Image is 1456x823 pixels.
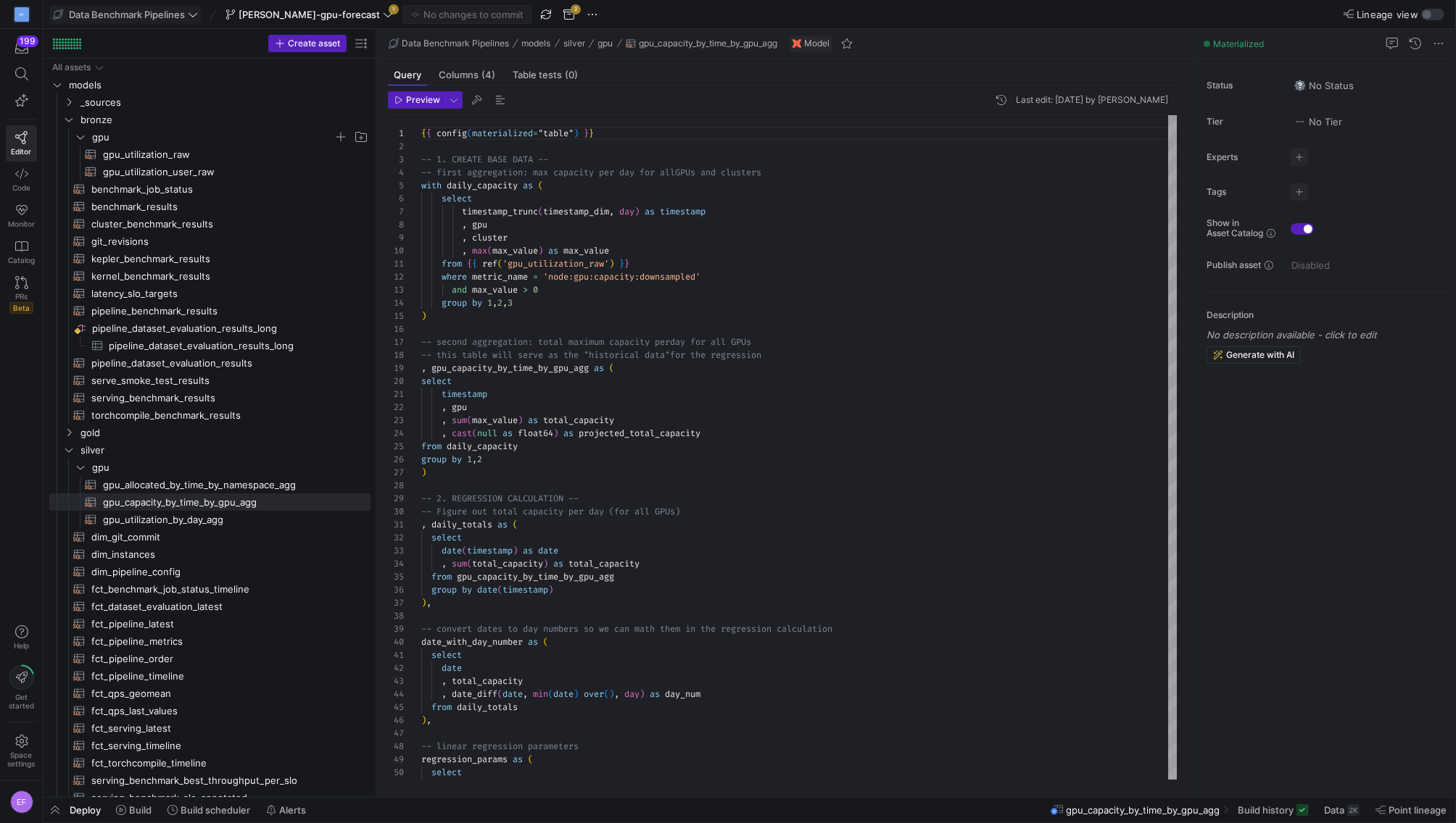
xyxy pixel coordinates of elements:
button: Help [6,619,37,656]
span: } [624,258,629,270]
div: Press SPACE to select this row. [49,146,371,163]
a: fct_pipeline_metrics​​​​​​​​​​ [49,632,371,650]
div: Press SPACE to select this row. [49,424,371,441]
span: 'node:gpu:capacity:downsampled' [543,271,700,283]
span: Alerts [279,804,306,816]
a: M [6,2,37,27]
span: from [421,440,442,452]
a: pipeline_dataset_evaluation_results_long​​​​​​​​​ [49,337,371,354]
a: torchcompile_benchmark_results​​​​​​​​​​ [49,406,371,424]
div: 20 [388,375,404,388]
a: Monitor [6,198,37,234]
span: , [492,297,497,309]
a: Spacesettings [6,728,37,774]
span: gold [80,425,368,441]
div: 14 [388,296,404,309]
button: Point lineage [1369,798,1453,822]
a: pipeline_dataset_evaluation_results_long​​​​​​​​ [49,319,371,337]
div: Press SPACE to select this row. [49,93,371,111]
span: fct_benchmark_job_status_timeline​​​​​​​​​​ [91,581,354,598]
span: Lineage view [1357,9,1418,20]
span: benchmark_job_status​​​​​​​​​​ [91,181,354,198]
div: 12 [388,270,404,283]
span: ) [421,310,426,322]
span: serve_smoke_test_results​​​​​​​​​​ [91,372,354,389]
div: Press SPACE to select this row. [49,459,371,476]
a: cluster_benchmark_results​​​​​​​​​​ [49,215,371,233]
button: Data2K [1318,798,1366,822]
span: gpu [452,401,467,413]
span: (4) [481,70,495,80]
span: Data [1324,804,1344,816]
span: gpu [598,38,613,49]
button: No statusNo Status [1291,76,1357,95]
button: gpu_capacity_by_time_by_gpu_agg [622,35,781,52]
span: Experts [1207,152,1279,162]
a: pipeline_dataset_evaluation_results​​​​​​​​​​ [49,354,371,372]
span: 2 [497,297,502,309]
div: Press SPACE to select this row. [49,372,371,389]
span: , [442,427,447,439]
span: , [609,206,614,217]
span: fct_pipeline_latest​​​​​​​​​​ [91,616,354,632]
span: select [421,375,452,387]
span: fct_serving_timeline​​​​​​​​​​ [91,738,354,754]
span: pipeline_dataset_evaluation_results​​​​​​​​​​ [91,355,354,372]
button: Generate with AI [1207,346,1301,364]
div: M [15,7,29,22]
span: day for all GPUs [670,336,751,348]
button: Build [109,798,158,822]
span: Columns [439,70,495,80]
span: max_value [472,284,518,296]
a: serve_smoke_test_results​​​​​​​​​​ [49,372,371,389]
span: Preview [406,95,440,105]
div: Press SPACE to select this row. [49,59,371,76]
span: kernel_benchmark_results​​​​​​​​​​ [91,268,354,285]
span: gpu [92,129,334,146]
span: day [619,206,634,217]
span: select [442,193,472,204]
div: 3 [388,153,404,166]
a: serving_benchmark_results​​​​​​​​​​ [49,389,371,406]
div: 15 [388,309,404,322]
span: fct_qps_last_values​​​​​​​​​​ [91,703,354,719]
span: as [645,206,655,217]
span: Code [12,183,30,192]
span: group [442,297,467,309]
span: No Status [1294,80,1354,91]
span: fct_torchcompile_timeline​​​​​​​​​​ [91,755,354,772]
div: Press SPACE to select this row. [49,476,371,493]
a: gpu_capacity_by_time_by_gpu_agg​​​​​​​​​​ [49,493,371,511]
span: pipeline_dataset_evaluation_results_long​​​​​​​​ [92,320,368,337]
span: Editor [12,147,32,156]
span: gpu_utilization_by_day_agg​​​​​​​​​​ [103,511,354,528]
div: Press SPACE to select this row. [49,441,371,459]
span: kepler_benchmark_results​​​​​​​​​​ [91,251,354,267]
span: { [472,258,477,270]
span: -- second aggregation: total maximum capacity per [421,336,670,348]
span: = [533,271,538,283]
span: for the regression [670,349,761,361]
span: = [533,128,538,139]
span: , [462,219,467,230]
span: daily_capacity [447,180,518,191]
div: 17 [388,335,404,348]
span: ( [609,362,614,374]
a: fct_dataset_evaluation_latest​​​​​​​​​​ [49,598,371,615]
div: 24 [388,427,404,440]
span: float64 [518,427,553,439]
div: Press SPACE to select this row. [49,198,371,215]
a: benchmark_results​​​​​​​​​​ [49,198,371,215]
span: } [619,258,624,270]
span: cluster [472,232,508,243]
a: Catalog [6,234,37,270]
div: 2 [388,140,404,153]
span: 1 [487,297,492,309]
span: fct_pipeline_timeline​​​​​​​​​​ [91,668,354,685]
p: Description [1207,310,1450,320]
span: Help [12,641,30,650]
div: 5 [388,179,404,192]
div: Press SPACE to select this row. [49,493,371,511]
button: EF [6,787,37,817]
span: gpu [472,219,487,230]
